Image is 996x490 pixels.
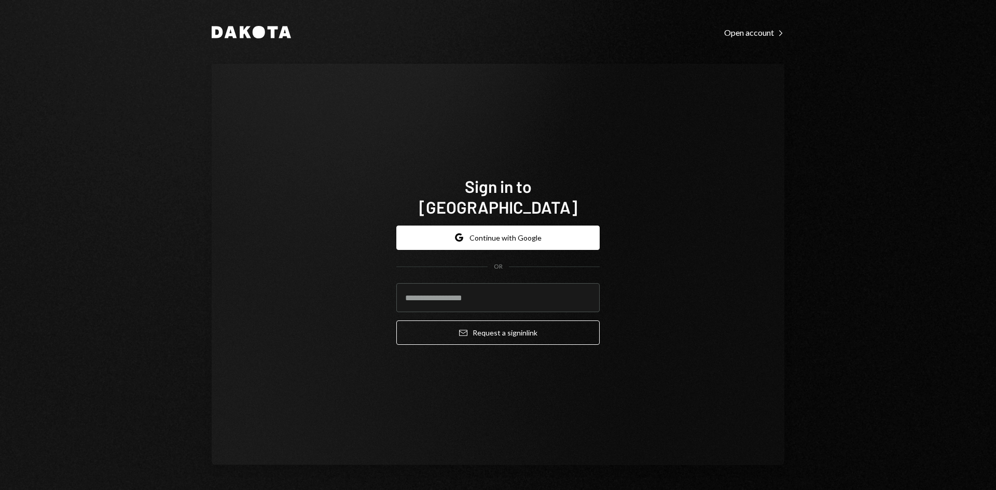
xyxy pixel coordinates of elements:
a: Open account [724,26,784,38]
button: Request a signinlink [396,320,600,345]
div: OR [494,262,503,271]
h1: Sign in to [GEOGRAPHIC_DATA] [396,176,600,217]
div: Open account [724,27,784,38]
button: Continue with Google [396,226,600,250]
